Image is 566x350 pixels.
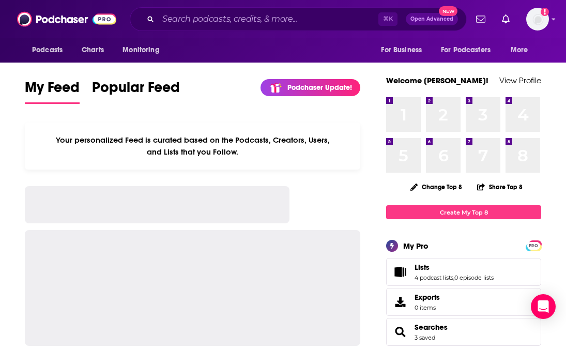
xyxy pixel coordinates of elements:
[123,43,159,57] span: Monitoring
[406,13,458,25] button: Open AdvancedNew
[32,43,63,57] span: Podcasts
[390,325,410,339] a: Searches
[374,40,435,60] button: open menu
[527,241,540,249] a: PRO
[158,11,378,27] input: Search podcasts, credits, & more...
[75,40,110,60] a: Charts
[454,274,494,281] a: 0 episode lists
[415,263,494,272] a: Lists
[82,43,104,57] span: Charts
[499,75,541,85] a: View Profile
[25,79,80,104] a: My Feed
[130,7,467,31] div: Search podcasts, credits, & more...
[415,304,440,311] span: 0 items
[541,8,549,16] svg: Add a profile image
[92,79,180,102] span: Popular Feed
[92,79,180,104] a: Popular Feed
[477,177,523,197] button: Share Top 8
[434,40,506,60] button: open menu
[386,318,541,346] span: Searches
[415,274,453,281] a: 4 podcast lists
[498,10,514,28] a: Show notifications dropdown
[527,242,540,250] span: PRO
[25,40,76,60] button: open menu
[390,295,410,309] span: Exports
[526,8,549,31] button: Show profile menu
[439,6,457,16] span: New
[378,12,397,26] span: ⌘ K
[25,79,80,102] span: My Feed
[17,9,116,29] img: Podchaser - Follow, Share and Rate Podcasts
[403,241,429,251] div: My Pro
[410,17,453,22] span: Open Advanced
[526,8,549,31] span: Logged in as JDulin
[415,323,448,332] a: Searches
[390,265,410,279] a: Lists
[503,40,541,60] button: open menu
[472,10,489,28] a: Show notifications dropdown
[511,43,528,57] span: More
[415,334,435,341] a: 3 saved
[386,75,488,85] a: Welcome [PERSON_NAME]!
[287,83,352,92] p: Podchaser Update!
[526,8,549,31] img: User Profile
[441,43,491,57] span: For Podcasters
[25,123,360,170] div: Your personalized Feed is curated based on the Podcasts, Creators, Users, and Lists that you Follow.
[404,180,468,193] button: Change Top 8
[531,294,556,319] div: Open Intercom Messenger
[386,258,541,286] span: Lists
[453,274,454,281] span: ,
[415,293,440,302] span: Exports
[415,263,430,272] span: Lists
[386,205,541,219] a: Create My Top 8
[115,40,173,60] button: open menu
[381,43,422,57] span: For Business
[386,288,541,316] a: Exports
